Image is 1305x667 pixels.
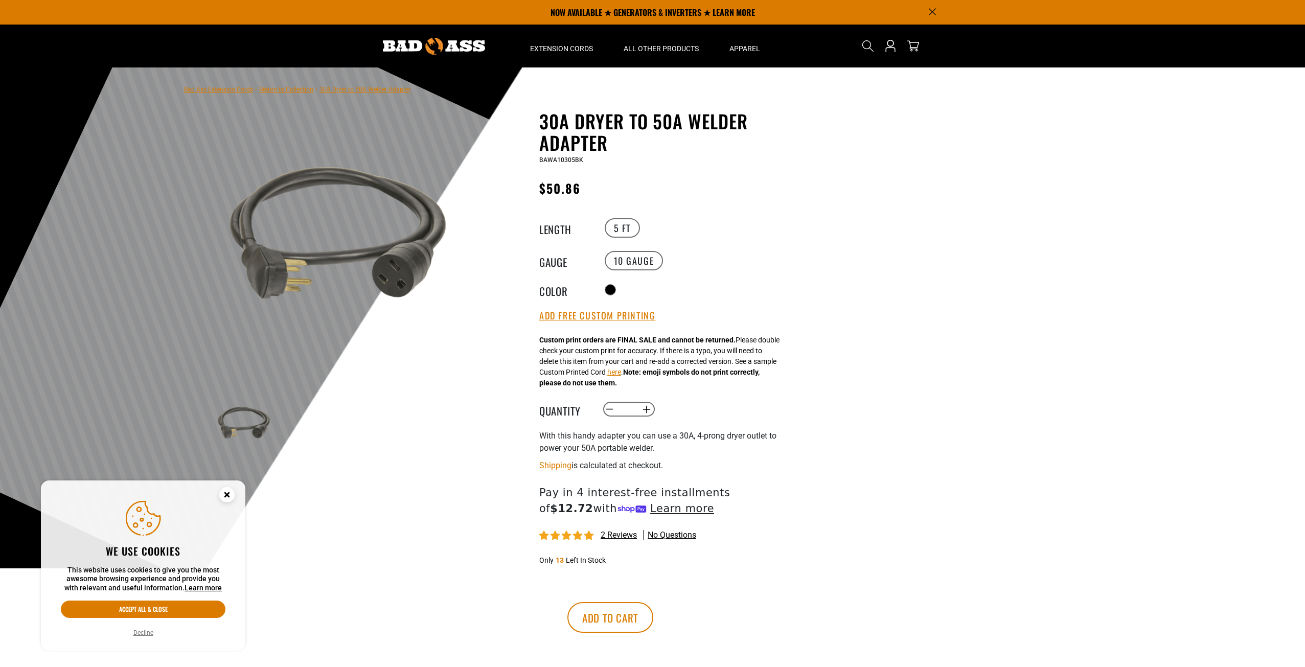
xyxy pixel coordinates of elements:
span: Left In Stock [566,556,606,564]
summary: Search [860,38,876,54]
legend: Length [539,221,590,235]
span: Only [539,556,554,564]
button: Add to cart [567,602,653,633]
span: No questions [648,530,696,541]
label: 5 FT [605,218,640,238]
summary: Extension Cords [515,25,608,67]
button: Accept all & close [61,601,225,618]
summary: All Other Products [608,25,714,67]
div: is calculated at checkout. [539,458,790,472]
h1: 30A Dryer to 50A Welder Adapter [539,110,790,153]
a: Return to Collection [259,86,313,93]
summary: Apparel [714,25,775,67]
span: Apparel [729,44,760,53]
p: With this handy adapter you can use a 30A, 4-prong dryer outlet to power your 50A portable welder. [539,430,790,454]
button: here [607,367,621,378]
label: 10 Gauge [605,251,663,270]
button: Decline [130,628,156,638]
span: $50.86 [539,179,581,197]
span: Extension Cords [530,44,593,53]
span: › [255,86,257,93]
a: Bad Ass Extension Cords [184,86,253,93]
strong: Custom print orders are FINAL SALE and cannot be returned. [539,336,736,344]
img: black [214,394,273,453]
div: Please double check your custom print for accuracy. If there is a typo, you will need to delete t... [539,335,780,388]
h2: We use cookies [61,544,225,558]
p: This website uses cookies to give you the most awesome browsing experience and provide you with r... [61,566,225,593]
span: BAWA10305BK [539,156,583,164]
nav: breadcrumbs [184,83,410,95]
span: All Other Products [624,44,699,53]
a: Shipping [539,461,571,470]
a: Learn more [185,584,222,592]
img: black [214,112,461,359]
span: › [315,86,317,93]
strong: Note: emoji symbols do not print correctly, please do not use them. [539,368,760,387]
img: Bad Ass Extension Cords [383,38,485,55]
span: 13 [556,556,564,564]
legend: Color [539,283,590,296]
span: 2 reviews [601,530,637,540]
span: 30A Dryer to 50A Welder Adapter [319,86,410,93]
legend: Gauge [539,254,590,267]
label: Quantity [539,403,590,416]
button: Add Free Custom Printing [539,310,655,321]
span: 5.00 stars [539,531,596,541]
aside: Cookie Consent [41,480,245,651]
